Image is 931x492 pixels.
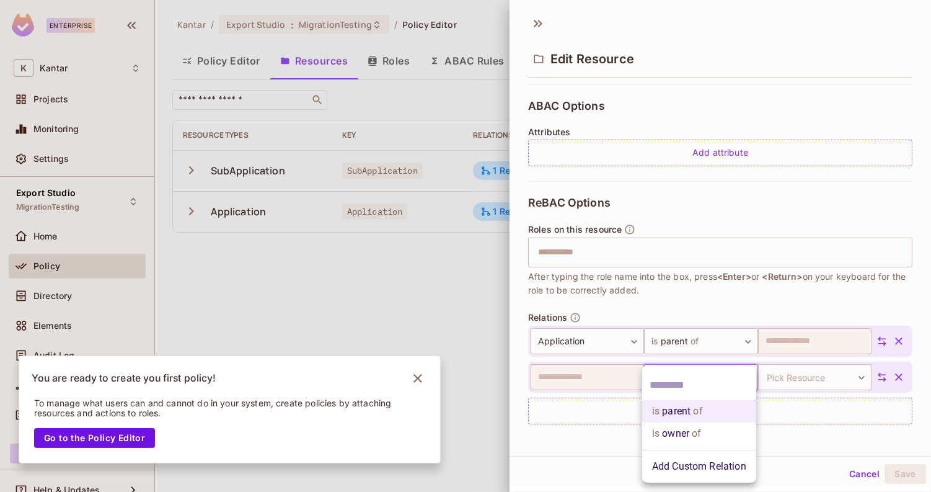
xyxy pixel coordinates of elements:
li: Add Custom Relation [642,455,756,478]
button: Go to the Policy Editor [34,428,155,448]
span: of [691,404,702,419]
p: To manage what users can and cannot do in your system, create policies by attaching resources and... [34,398,408,418]
li: owner [642,423,756,445]
span: is [652,426,662,441]
span: of [689,426,701,441]
p: You are ready to create you first policy! [32,372,216,385]
span: is [652,404,662,419]
li: parent [642,400,756,423]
